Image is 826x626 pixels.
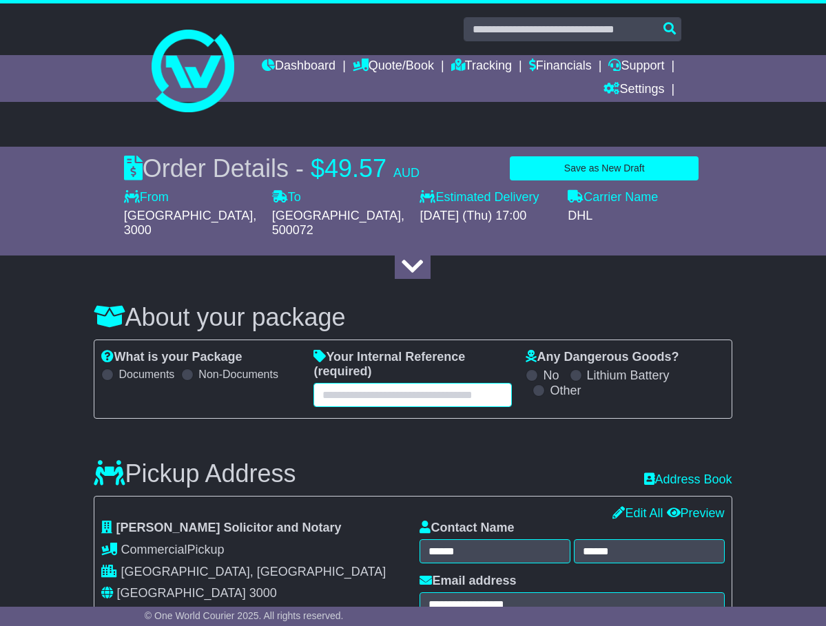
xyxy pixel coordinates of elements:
[116,521,341,534] span: [PERSON_NAME] Solicitor and Notary
[420,209,554,224] div: [DATE] (Thu) 17:00
[603,79,664,102] a: Settings
[510,156,699,180] button: Save as New Draft
[420,574,516,589] label: Email address
[198,368,278,381] label: Non-Documents
[644,472,732,488] a: Address Book
[272,209,401,222] span: [GEOGRAPHIC_DATA]
[124,209,256,238] span: , 3000
[124,154,420,183] div: Order Details -
[116,586,245,600] span: [GEOGRAPHIC_DATA]
[124,209,253,222] span: [GEOGRAPHIC_DATA]
[324,154,386,182] span: 49.57
[272,190,301,205] label: To
[249,586,277,600] span: 3000
[101,543,406,558] div: Pickup
[121,543,187,556] span: Commercial
[94,460,296,488] h3: Pickup Address
[543,368,559,384] label: No
[262,55,335,79] a: Dashboard
[451,55,512,79] a: Tracking
[272,209,404,238] span: , 500072
[353,55,434,79] a: Quote/Book
[121,565,386,578] span: [GEOGRAPHIC_DATA], [GEOGRAPHIC_DATA]
[311,154,324,182] span: $
[529,55,592,79] a: Financials
[420,521,514,536] label: Contact Name
[94,304,732,331] h3: About your package
[568,190,658,205] label: Carrier Name
[313,350,512,379] label: Your Internal Reference (required)
[101,350,242,365] label: What is your Package
[550,384,581,399] label: Other
[420,190,554,205] label: Estimated Delivery
[124,190,169,205] label: From
[118,368,174,381] label: Documents
[568,209,702,224] div: DHL
[612,506,663,520] a: Edit All
[608,55,664,79] a: Support
[393,166,420,180] span: AUD
[587,368,670,384] label: Lithium Battery
[145,610,344,621] span: © One World Courier 2025. All rights reserved.
[667,506,725,520] a: Preview
[526,350,679,365] label: Any Dangerous Goods?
